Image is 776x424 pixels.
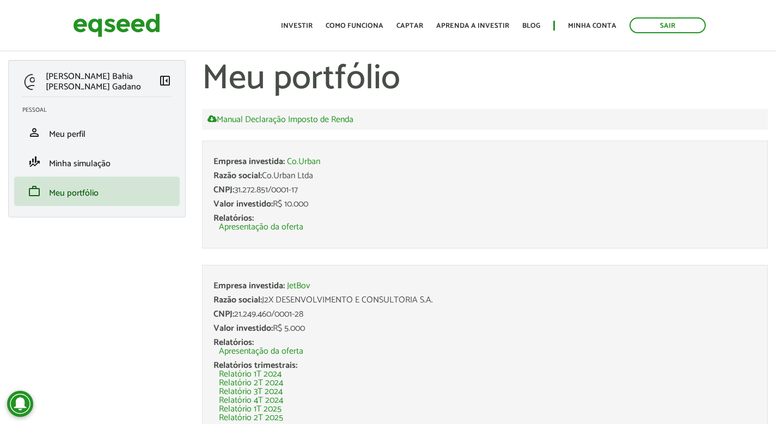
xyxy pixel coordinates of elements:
span: Valor investido: [213,197,273,211]
span: Meu perfil [49,127,85,142]
a: Como funciona [326,22,383,29]
a: Relatório 1T 2025 [219,405,282,414]
p: [PERSON_NAME] Bahia [PERSON_NAME] Gadano [46,71,159,92]
a: Colapsar menu [158,74,172,89]
a: Sair [630,17,706,33]
li: Meu portfólio [14,177,180,206]
a: Relatório 2T 2024 [219,379,283,387]
a: Relatório 1T 2024 [219,370,282,379]
span: CNPJ: [213,307,234,322]
img: EqSeed [73,11,160,40]
a: Relatório 4T 2024 [219,396,283,405]
div: R$ 5.000 [213,324,756,333]
span: Valor investido: [213,321,273,336]
span: Empresa investida: [213,278,285,293]
div: J2X DESENVOLVIMENTO E CONSULTORIA S.A. [213,296,756,305]
a: Apresentação da oferta [219,347,303,356]
a: Minha conta [568,22,616,29]
a: workMeu portfólio [22,185,172,198]
a: Investir [281,22,313,29]
a: Relatório 2T 2025 [219,414,283,422]
div: Co.Urban Ltda [213,172,756,180]
a: finance_modeMinha simulação [22,155,172,168]
h1: Meu portfólio [202,60,768,98]
span: CNPJ: [213,183,234,197]
span: Razão social: [213,168,262,183]
a: Blog [522,22,540,29]
a: Apresentação da oferta [219,223,303,232]
span: Minha simulação [49,156,111,171]
span: work [28,185,41,198]
h2: Pessoal [22,107,180,113]
span: Razão social: [213,293,262,307]
span: person [28,126,41,139]
span: Relatórios: [213,211,254,226]
a: Manual Declaração Imposto de Renda [207,114,353,124]
a: Aprenda a investir [436,22,509,29]
a: JetBov [287,282,310,290]
li: Minha simulação [14,147,180,177]
span: Relatórios trimestrais: [213,358,297,373]
span: Relatórios: [213,335,254,350]
a: Relatório 3T 2024 [219,387,283,396]
div: 21.249.460/0001-28 [213,310,756,319]
a: personMeu perfil [22,126,172,139]
span: Empresa investida: [213,154,285,169]
a: Captar [396,22,423,29]
div: R$ 10.000 [213,200,756,209]
span: left_panel_close [158,74,172,87]
li: Meu perfil [14,118,180,147]
div: 31.272.851/0001-17 [213,186,756,195]
span: Meu portfólio [49,186,99,201]
a: Co.Urban [287,158,320,166]
span: finance_mode [28,155,41,168]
